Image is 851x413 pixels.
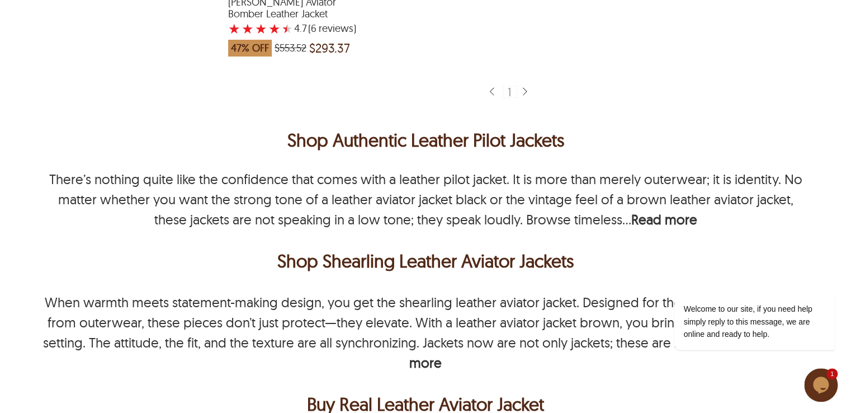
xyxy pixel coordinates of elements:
[228,23,240,34] label: 1 rating
[309,43,350,54] span: $293.37
[42,126,809,153] h1: Shop Authentic Leather Pilot Jackets
[804,368,840,402] iframe: chat widget
[49,171,802,228] p: There’s nothing quite like the confidence that comes with a leather pilot jacket. It is more than...
[42,247,809,274] h2: <p>Shop Shearling Leather Aviator Jackets</p>
[503,86,517,98] div: 1
[43,294,806,351] p: When warmth meets statement-making design, you get the shearling leather aviator jacket. Designed...
[268,23,281,34] label: 4 rating
[639,193,840,363] iframe: chat widget
[308,23,356,34] span: )
[255,23,267,34] label: 3 rating
[308,23,316,34] span: (6
[520,87,529,97] img: sprite-icon
[282,23,293,34] label: 5 rating
[316,23,353,34] span: reviews
[275,43,306,54] span: $553.52
[294,23,307,34] label: 4.7
[631,211,697,228] b: Read more
[45,247,806,274] p: Shop Shearling Leather Aviator Jackets
[242,23,254,34] label: 2 rating
[228,40,272,57] span: 47% OFF
[487,87,496,97] img: sprite-icon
